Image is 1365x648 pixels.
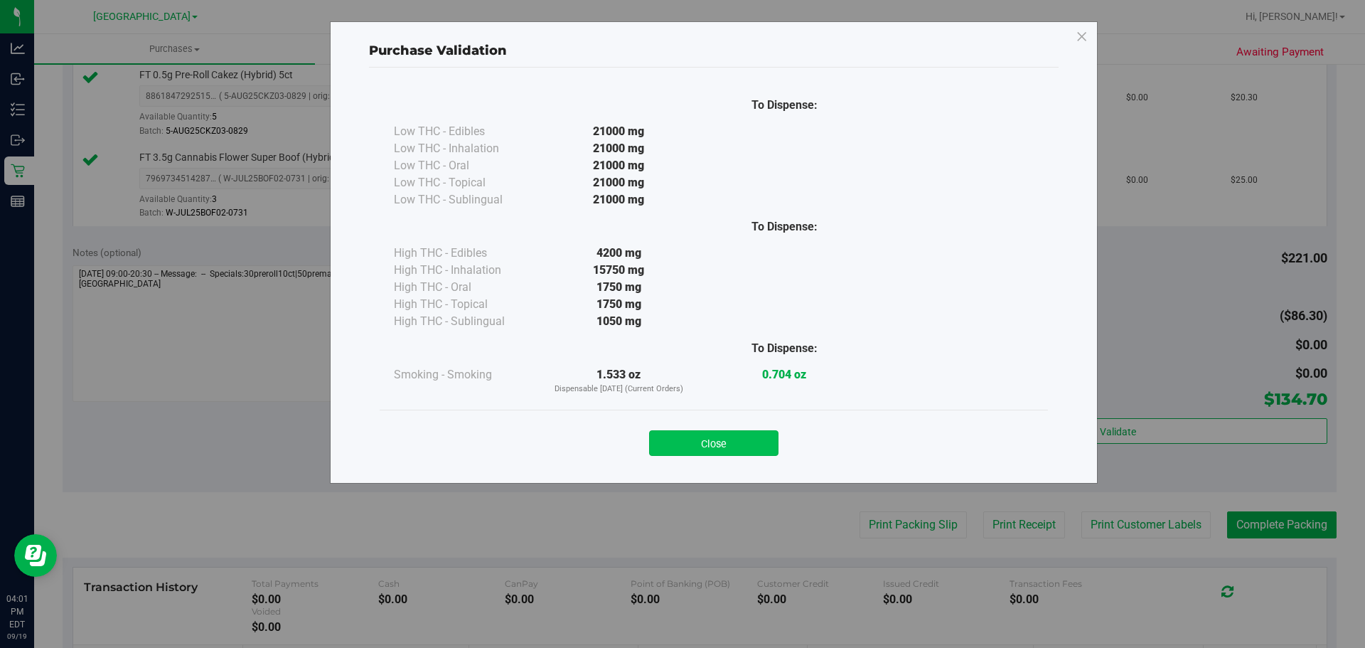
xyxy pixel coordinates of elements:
[14,534,57,577] iframe: Resource center
[762,368,806,381] strong: 0.704 oz
[536,296,702,313] div: 1750 mg
[536,366,702,395] div: 1.533 oz
[394,279,536,296] div: High THC - Oral
[536,140,702,157] div: 21000 mg
[394,123,536,140] div: Low THC - Edibles
[394,313,536,330] div: High THC - Sublingual
[536,383,702,395] p: Dispensable [DATE] (Current Orders)
[536,191,702,208] div: 21000 mg
[536,157,702,174] div: 21000 mg
[702,340,867,357] div: To Dispense:
[394,191,536,208] div: Low THC - Sublingual
[369,43,507,58] span: Purchase Validation
[394,366,536,383] div: Smoking - Smoking
[394,157,536,174] div: Low THC - Oral
[394,262,536,279] div: High THC - Inhalation
[536,262,702,279] div: 15750 mg
[536,279,702,296] div: 1750 mg
[394,296,536,313] div: High THC - Topical
[394,245,536,262] div: High THC - Edibles
[649,430,778,456] button: Close
[536,174,702,191] div: 21000 mg
[536,313,702,330] div: 1050 mg
[702,218,867,235] div: To Dispense:
[394,140,536,157] div: Low THC - Inhalation
[536,245,702,262] div: 4200 mg
[394,174,536,191] div: Low THC - Topical
[536,123,702,140] div: 21000 mg
[702,97,867,114] div: To Dispense:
